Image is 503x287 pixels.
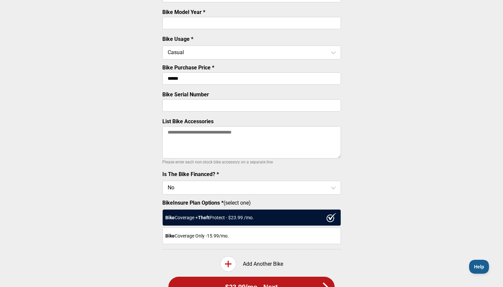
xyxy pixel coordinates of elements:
[198,215,210,220] strong: Theft
[469,260,490,274] iframe: Toggle Customer Support
[162,91,209,98] label: Bike Serial Number
[162,209,341,226] div: Coverage + Protect - $ 23.99 /mo.
[326,213,336,222] img: ux1sgP1Haf775SAghJI38DyDlYP+32lKFAAAAAElFTkSuQmCC
[162,158,341,166] p: Please enter each non-stock bike accessory on a separate line
[162,118,214,125] label: List Bike Accessories
[162,228,341,244] div: Coverage Only - 15.99 /mo.
[162,64,214,71] label: Bike Purchase Price *
[162,256,341,272] div: Add Another Bike
[162,200,224,206] strong: BikeInsure Plan Options *
[165,233,175,239] strong: Bike
[162,200,341,206] label: (select one)
[162,171,219,177] label: Is The Bike Financed? *
[162,9,205,15] label: Bike Model Year *
[162,36,193,42] label: Bike Usage *
[165,215,175,220] strong: Bike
